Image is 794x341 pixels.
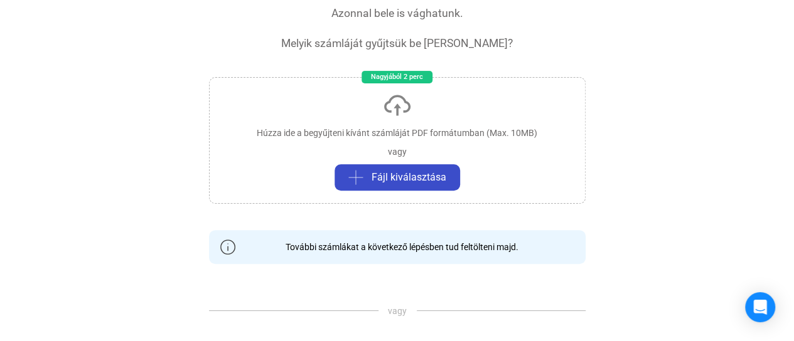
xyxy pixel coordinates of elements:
[281,36,513,51] div: Melyik számláját gyűjtsük be [PERSON_NAME]?
[372,170,446,185] span: Fájl kiválasztása
[362,71,432,83] div: Nagyjából 2 perc
[348,170,363,185] img: plus-grey
[378,305,416,317] span: vagy
[388,145,407,158] div: vagy
[257,127,537,139] div: Húzza ide a begyűjteni kívánt számláját PDF formátumban (Max. 10MB)
[382,90,412,120] img: upload-cloud
[276,241,518,253] div: További számlákat a következő lépésben tud feltölteni majd.
[220,239,235,254] img: info-grey-outline
[331,6,463,21] div: Azonnal bele is vághatunk.
[745,292,775,322] div: Open Intercom Messenger
[335,164,460,191] button: plus-greyFájl kiválasztása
